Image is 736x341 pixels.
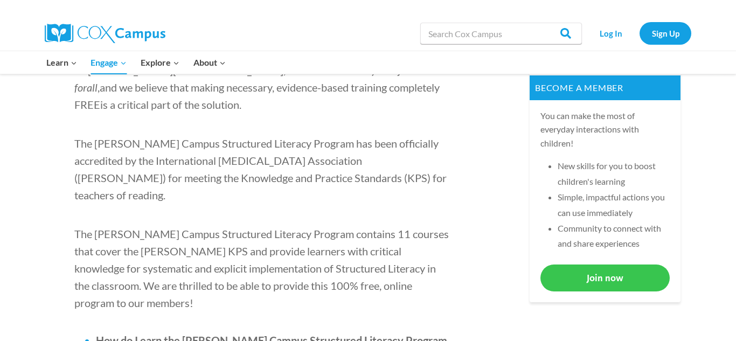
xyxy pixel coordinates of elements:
[39,51,232,74] nav: Primary Navigation
[98,81,100,94] span: ,
[587,22,634,44] a: Log In
[420,23,582,44] input: Search Cox Campus
[530,75,681,100] p: Become a member
[558,190,670,221] li: Simple, impactful actions you can use immediately
[540,265,670,291] a: Join now
[84,51,134,74] button: Child menu of Engage
[45,24,165,43] img: Cox Campus
[74,81,440,111] span: and we believe that making necessary, evidence-based training completely FREE
[540,109,670,150] p: You can make the most of everyday interactions with children!
[558,221,670,252] li: Community to connect with and share experiences
[186,51,233,74] button: Child menu of About
[100,98,239,111] span: is a critical part of the solution
[239,98,241,111] span: .
[640,22,691,44] a: Sign Up
[558,158,670,190] li: New skills for you to boost children's learning
[74,227,449,309] span: The [PERSON_NAME] Campus Structured Literacy Program contains 11 courses that cover the [PERSON_N...
[587,22,691,44] nav: Secondary Navigation
[74,137,447,201] span: The [PERSON_NAME] Campus Structured Literacy Program has been officially accredited by the Intern...
[87,81,98,94] span: all
[39,51,84,74] button: Child menu of Learn
[134,51,186,74] button: Child menu of Explore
